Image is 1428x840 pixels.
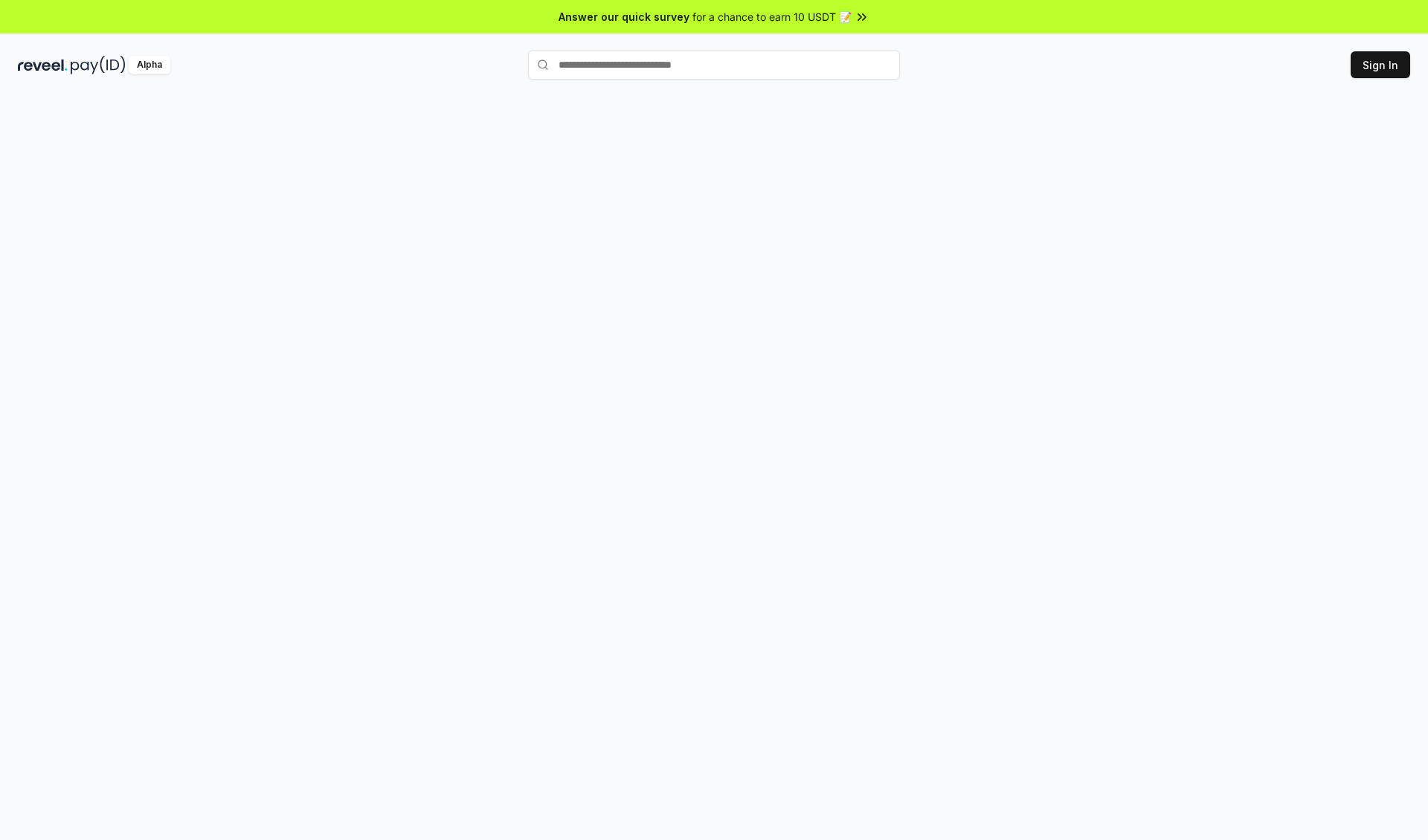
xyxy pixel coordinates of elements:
div: Alpha [129,56,170,74]
img: pay_id [71,56,126,74]
span: Answer our quick survey [559,9,689,25]
button: Sign In [1351,51,1410,78]
span: for a chance to earn 10 USDT 📝 [692,9,852,25]
img: reveel_dark [18,56,68,74]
